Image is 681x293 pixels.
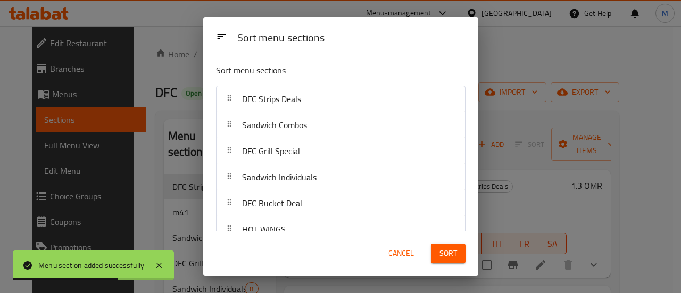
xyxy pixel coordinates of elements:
[217,112,465,138] div: Sandwich Combos
[431,244,466,263] button: Sort
[242,169,317,185] span: Sandwich Individuals
[38,259,144,271] div: Menu section added successfully
[217,164,465,190] div: Sandwich Individuals
[242,143,300,159] span: DFC Grill Special
[242,117,307,133] span: Sandwich Combos
[242,91,301,107] span: DFC Strips Deals
[242,195,302,211] span: DFC Bucket Deal
[217,216,465,242] div: HOT WINGS
[217,190,465,216] div: DFC Bucket Deal
[216,64,414,77] p: Sort menu sections
[217,138,465,164] div: DFC Grill Special
[388,247,414,260] span: Cancel
[233,27,470,51] div: Sort menu sections
[242,221,286,237] span: HOT WINGS
[217,86,465,112] div: DFC Strips Deals
[384,244,418,263] button: Cancel
[439,247,457,260] span: Sort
